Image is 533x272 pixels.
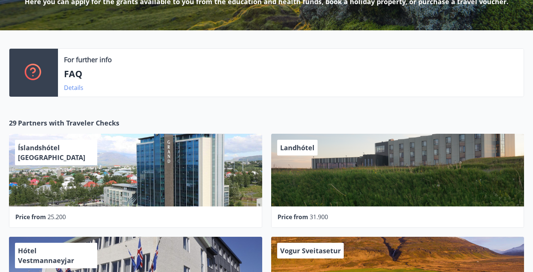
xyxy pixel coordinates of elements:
[64,84,83,92] a: Details
[280,246,341,255] span: Vogur Sveitasetur
[9,118,16,128] span: 29
[278,213,308,221] span: Price from
[280,143,315,152] span: Landhótel
[48,213,66,221] span: 25.200
[64,67,518,80] p: FAQ
[15,213,46,221] span: Price from
[18,246,74,265] span: Hótel Vestmannaeyjar
[64,55,112,64] p: For further info
[18,143,85,162] span: Íslandshótel [GEOGRAPHIC_DATA]
[310,213,328,221] span: 31.900
[18,118,119,128] span: Partners with Traveler Checks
